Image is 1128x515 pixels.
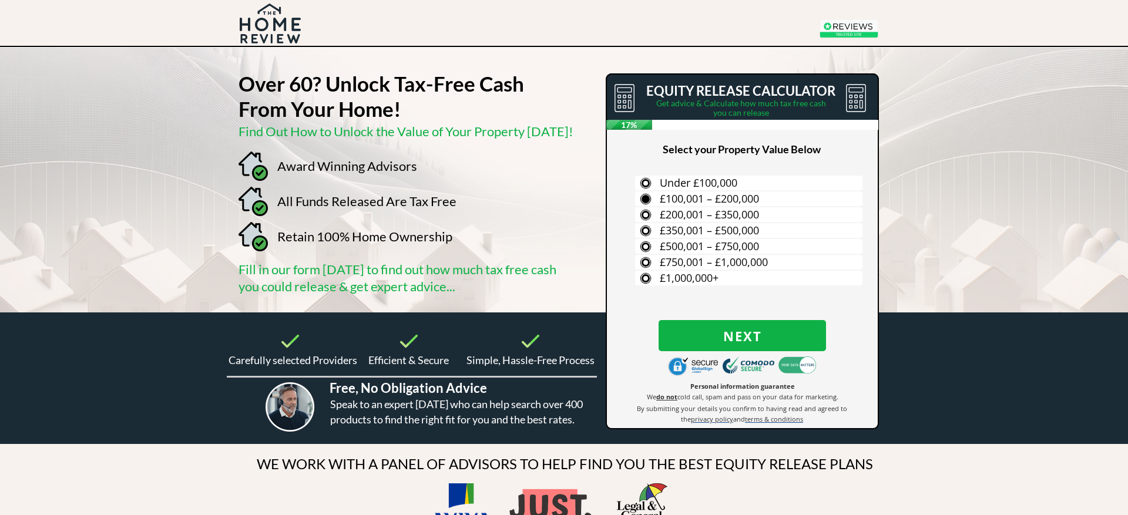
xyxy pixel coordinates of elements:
[239,71,524,121] strong: Over 60? Unlock Tax-Free Cash From Your Home!
[660,223,759,237] span: £350,001 – £500,000
[660,207,759,221] span: £200,001 – £350,000
[646,83,835,99] span: EQUITY RELEASE CALCULATOR
[691,415,733,423] span: privacy policy
[330,398,583,426] span: Speak to an expert [DATE] who can help search over 400 products to find the right fit for you and...
[656,98,826,117] span: Get advice & Calculate how much tax free cash you can release
[239,261,556,294] span: Fill in our form [DATE] to find out how much tax free cash you could release & get expert advice...
[659,320,826,351] button: Next
[659,328,826,344] span: Next
[656,392,677,401] strong: do not
[690,382,795,391] span: Personal information guarantee
[660,239,759,253] span: £500,001 – £750,000
[606,120,652,130] span: 17%
[660,176,737,190] span: Under £100,000
[691,414,733,423] a: privacy policy
[239,123,573,139] span: Find Out How to Unlock the Value of Your Property [DATE]!
[733,415,745,423] span: and
[660,271,719,285] span: £1,000,000+
[277,228,452,244] span: Retain 100% Home Ownership
[745,415,803,423] span: terms & conditions
[229,354,357,366] span: Carefully selected Providers
[330,380,487,396] span: Free, No Obligation Advice
[660,191,759,206] span: £100,001 – £200,000
[745,414,803,423] a: terms & conditions
[277,193,456,209] span: All Funds Released Are Tax Free
[277,158,417,174] span: Award Winning Advisors
[368,354,449,366] span: Efficient & Secure
[647,392,838,401] span: We cold call, spam and pass on your data for marketing.
[257,455,873,472] span: WE WORK WITH A PANEL OF ADVISORS TO HELP FIND YOU THE BEST EQUITY RELEASE PLANS
[466,354,595,366] span: Simple, Hassle-Free Process
[637,404,847,423] span: By submitting your details you confirm to having read and agreed to the
[660,255,768,269] span: £750,001 – £1,000,000
[663,143,821,156] span: Select your Property Value Below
